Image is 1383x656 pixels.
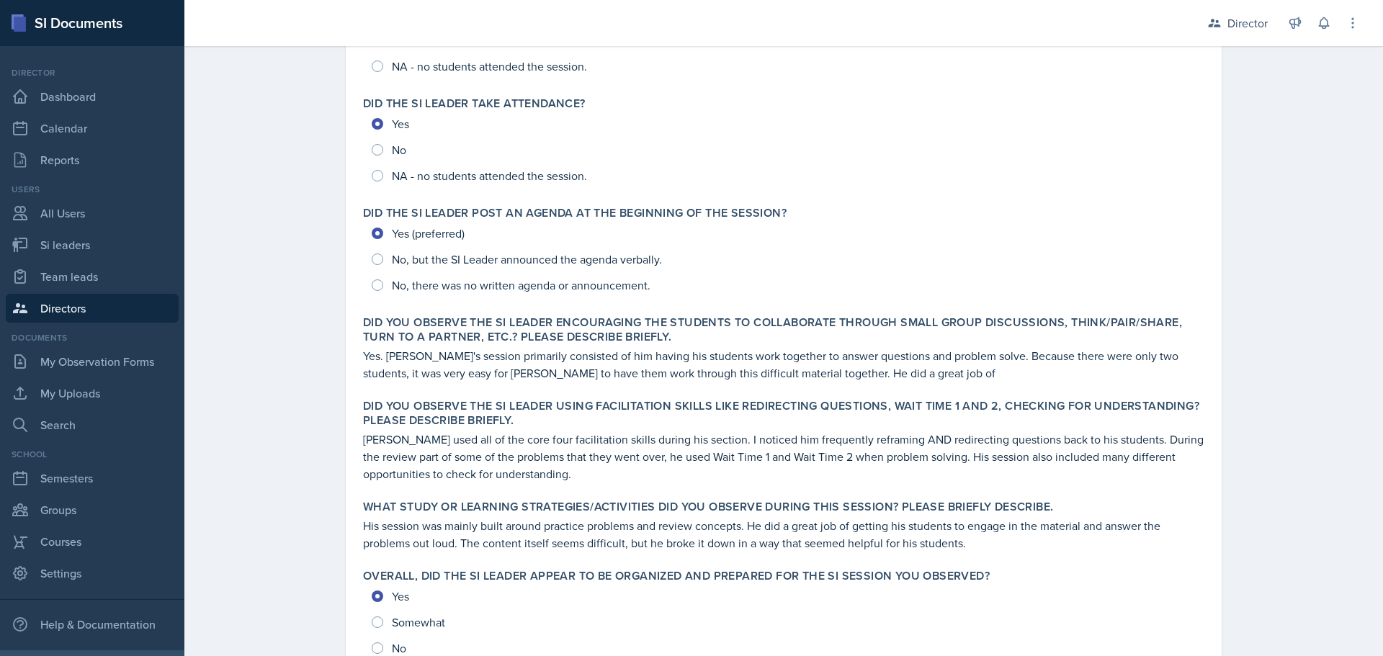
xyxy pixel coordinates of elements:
label: Did the SI Leader post an agenda at the beginning of the session? [363,206,787,220]
a: My Uploads [6,379,179,408]
label: Did you observe the SI Leader encouraging the students to collaborate through small group discuss... [363,315,1204,344]
a: Settings [6,559,179,588]
a: Courses [6,527,179,556]
label: Did you observe the SI Leader using facilitation skills like redirecting questions, wait time 1 a... [363,399,1204,428]
a: My Observation Forms [6,347,179,376]
div: Director [6,66,179,79]
div: Documents [6,331,179,344]
a: Team leads [6,262,179,291]
a: Directors [6,294,179,323]
a: Groups [6,495,179,524]
label: What study or learning strategies/activities did you observe during this session? Please briefly ... [363,500,1053,514]
p: His session was mainly built around practice problems and review concepts. He did a great job of ... [363,517,1204,552]
a: Semesters [6,464,179,493]
div: School [6,448,179,461]
a: Si leaders [6,230,179,259]
p: Yes. [PERSON_NAME]'s session primarily consisted of him having his students work together to answ... [363,347,1204,382]
div: Director [1227,14,1268,32]
a: Search [6,410,179,439]
div: Users [6,183,179,196]
a: Calendar [6,114,179,143]
label: Overall, did the SI Leader appear to be organized and prepared for the SI Session you observed? [363,569,990,583]
div: Help & Documentation [6,610,179,639]
a: Reports [6,145,179,174]
label: Did the SI Leader take attendance? [363,96,586,111]
p: [PERSON_NAME] used all of the core four facilitation skills during his section. I noticed him fre... [363,431,1204,482]
a: All Users [6,199,179,228]
a: Dashboard [6,82,179,111]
